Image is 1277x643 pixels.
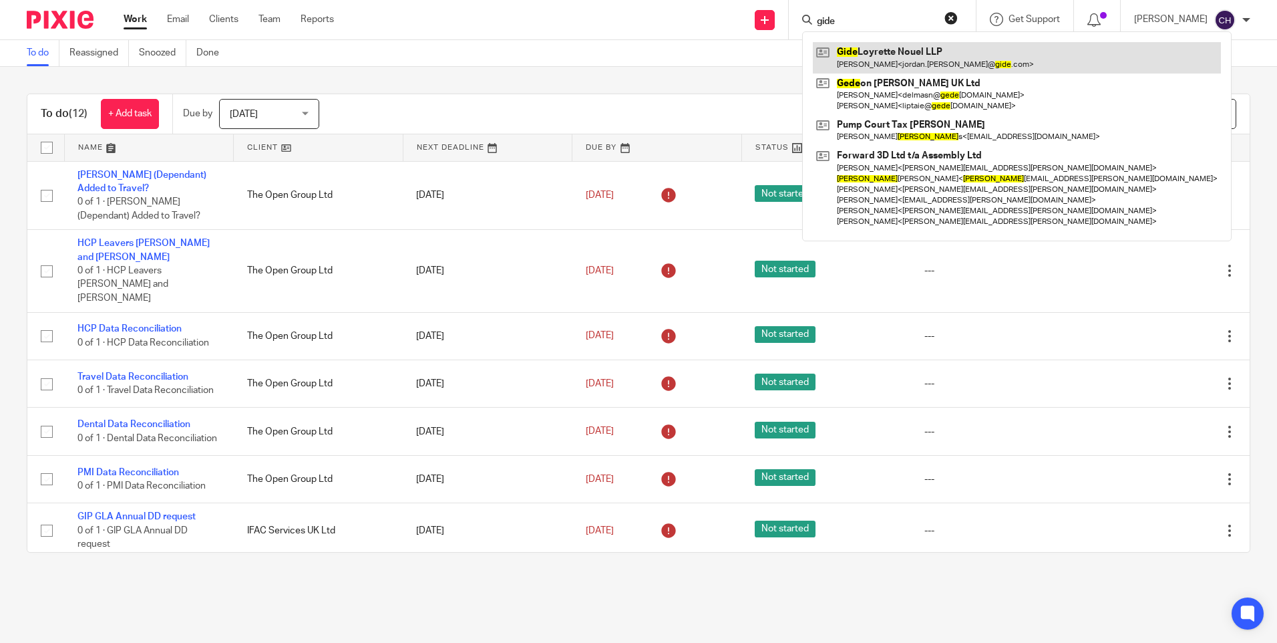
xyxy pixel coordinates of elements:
td: [DATE] [403,312,572,360]
img: Pixie [27,11,94,29]
span: Not started [755,422,815,438]
span: [DATE] [586,190,614,200]
a: Work [124,13,147,26]
a: PMI Data Reconciliation [77,468,179,477]
a: Reports [301,13,334,26]
a: Snoozed [139,40,186,66]
span: 0 of 1 · GIP GLA Annual DD request [77,526,188,549]
span: Not started [755,326,815,343]
a: Done [196,40,229,66]
a: HCP Leavers [PERSON_NAME] and [PERSON_NAME] [77,239,210,261]
td: [DATE] [403,230,572,312]
div: --- [924,524,1067,537]
p: Due by [183,107,212,120]
td: The Open Group Ltd [234,161,403,230]
span: [DATE] [586,379,614,388]
span: [DATE] [586,526,614,535]
h1: To do [41,107,87,121]
span: 0 of 1 · HCP Data Reconciliation [77,338,209,348]
input: Search [815,16,936,28]
span: 0 of 1 · Dental Data Reconciliation [77,434,217,443]
div: --- [924,473,1067,486]
a: HCP Data Reconciliation [77,324,182,334]
td: [DATE] [403,455,572,503]
span: 0 of 1 · HCP Leavers [PERSON_NAME] and [PERSON_NAME] [77,266,168,303]
div: --- [924,425,1067,438]
span: Get Support [1009,15,1060,24]
span: 0 of 1 · PMI Data Reconciliation [77,481,206,491]
td: [DATE] [403,503,572,558]
a: [PERSON_NAME] (Dependant) Added to Travel? [77,170,206,193]
p: [PERSON_NAME] [1134,13,1208,26]
span: Not started [755,469,815,486]
a: Clients [209,13,238,26]
span: [DATE] [586,266,614,275]
span: [DATE] [586,427,614,436]
span: (12) [69,108,87,119]
td: IFAC Services UK Ltd [234,503,403,558]
a: GIP GLA Annual DD request [77,512,196,521]
a: Travel Data Reconciliation [77,372,188,382]
a: + Add task [101,99,159,129]
span: [DATE] [230,110,258,119]
span: Not started [755,374,815,390]
img: svg%3E [1214,9,1236,31]
a: Dental Data Reconciliation [77,420,190,429]
div: --- [924,330,1067,343]
div: --- [924,377,1067,390]
td: The Open Group Ltd [234,312,403,360]
td: [DATE] [403,360,572,408]
span: Not started [755,261,815,277]
td: The Open Group Ltd [234,230,403,312]
td: The Open Group Ltd [234,455,403,503]
td: [DATE] [403,161,572,230]
span: Not started [755,185,815,202]
span: [DATE] [586,475,614,484]
td: [DATE] [403,408,572,455]
a: Team [258,13,281,26]
span: Not started [755,521,815,537]
a: Email [167,13,189,26]
a: To do [27,40,59,66]
a: Reassigned [69,40,129,66]
span: 0 of 1 · Travel Data Reconciliation [77,386,214,395]
td: The Open Group Ltd [234,360,403,408]
span: 0 of 1 · [PERSON_NAME] (Dependant) Added to Travel? [77,197,200,221]
div: --- [924,264,1067,277]
td: The Open Group Ltd [234,408,403,455]
span: [DATE] [586,332,614,341]
button: Clear [944,11,958,25]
